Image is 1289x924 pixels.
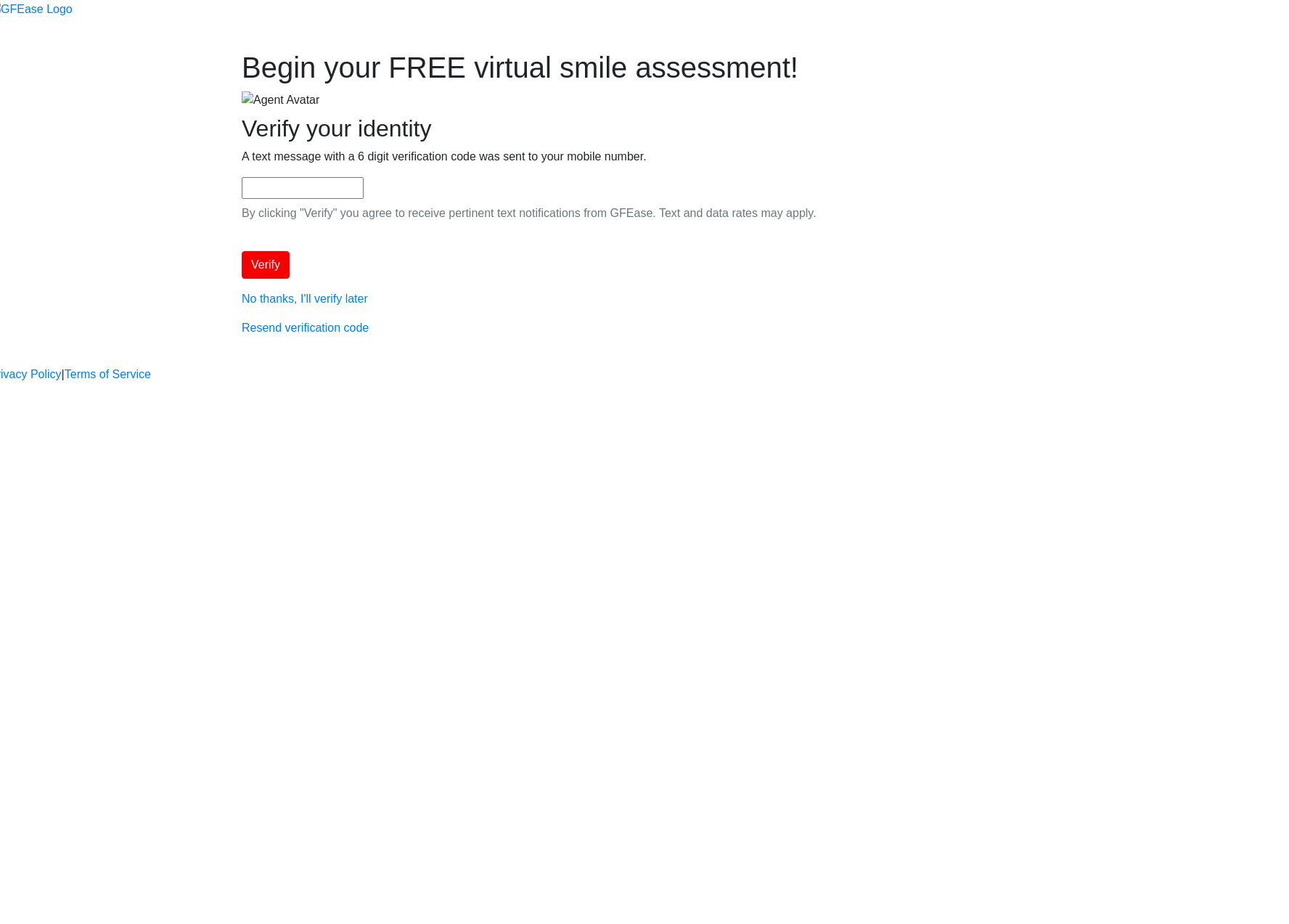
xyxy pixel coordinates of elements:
a: Terms of Service [65,366,151,383]
img: Agent Avatar [242,91,319,109]
a: | [62,366,65,383]
p: A text message with a 6 digit verification code was sent to your mobile number. [242,148,1047,165]
p: By clicking "Verify" you agree to receive pertinent text notifications from GFEase. Text and data... [242,205,1047,222]
a: No thanks, I'll verify later [242,293,368,305]
h1: Begin your FREE virtual smile assessment! [242,50,1047,85]
button: Verify [242,251,290,279]
a: Resend verification code [242,322,369,334]
h2: Verify your identity [242,115,1047,142]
